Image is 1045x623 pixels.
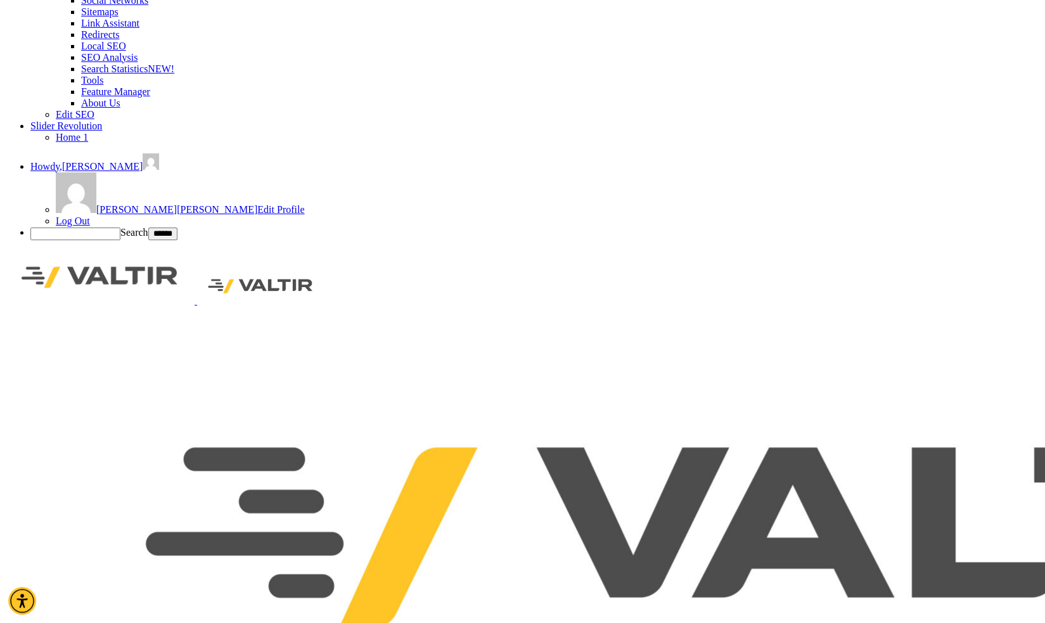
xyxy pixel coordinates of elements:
span: [PERSON_NAME] [62,161,143,172]
span: Edit Profile [257,204,304,215]
a: About Us [81,98,120,108]
span: NEW! [148,63,174,74]
a: Howdy, [30,161,159,172]
span: [PERSON_NAME] [177,204,257,215]
a: Sitemaps [81,6,119,17]
a: Log Out [56,215,90,226]
a: Edit SEO [56,109,94,120]
a: SEO Analysis [81,52,138,63]
label: Search [120,227,148,238]
span: Home 1 [56,132,88,143]
span: [PERSON_NAME] [96,204,177,215]
a: Feature Manager [81,86,150,97]
a: Tools [81,75,103,86]
div: Accessibility Menu [8,587,36,615]
span: Slider Revolution [30,120,102,131]
ul: Howdy, Theresa Stultz [30,172,1040,227]
a: Link Assistant [81,18,139,29]
a: Search Statistics [81,63,174,74]
a: Local SEO [81,41,126,51]
img: Valtir Rentals [5,250,195,304]
a: Redirects [81,29,119,40]
img: Valtir Rentals [197,268,324,304]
